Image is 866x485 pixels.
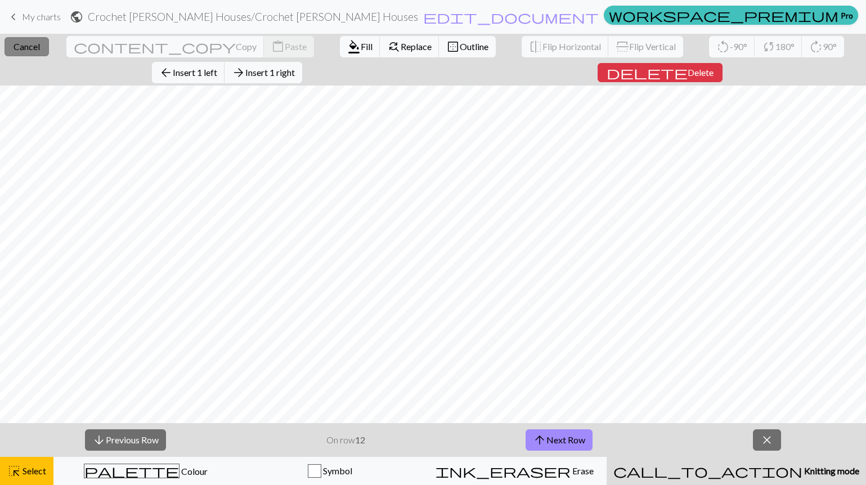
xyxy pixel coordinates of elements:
[614,40,630,53] span: flip
[380,36,439,57] button: Replace
[604,6,858,25] a: Pro
[326,433,365,447] p: On row
[236,41,257,52] span: Copy
[53,457,238,485] button: Colour
[401,41,432,52] span: Replace
[688,67,714,78] span: Delete
[422,457,607,485] button: Erase
[436,463,571,479] span: ink_eraser
[361,41,373,52] span: Fill
[755,36,802,57] button: 180°
[180,466,208,477] span: Colour
[84,463,179,479] span: palette
[232,65,245,80] span: arrow_forward
[66,36,264,57] button: Copy
[533,432,546,448] span: arrow_upward
[760,432,774,448] span: close
[423,9,599,25] span: edit_document
[542,41,601,52] span: Flip Horizontal
[762,39,775,55] span: sync
[775,41,795,52] span: 180°
[716,39,730,55] span: rotate_left
[529,39,542,55] span: flip
[14,41,40,52] span: Cancel
[152,62,225,83] button: Insert 1 left
[609,7,838,23] span: workspace_premium
[607,65,688,80] span: delete
[321,465,352,476] span: Symbol
[88,10,418,23] h2: Crochet [PERSON_NAME] Houses / Crochet [PERSON_NAME] Houses
[629,41,676,52] span: Flip Vertical
[238,457,423,485] button: Symbol
[607,457,866,485] button: Knitting mode
[802,465,859,476] span: Knitting mode
[460,41,488,52] span: Outline
[823,41,837,52] span: 90°
[70,9,83,25] span: public
[159,65,173,80] span: arrow_back
[7,463,21,479] span: highlight_alt
[7,7,61,26] a: My charts
[22,11,61,22] span: My charts
[598,63,723,82] button: Delete
[7,9,20,25] span: keyboard_arrow_left
[85,429,166,451] button: Previous Row
[802,36,844,57] button: 90°
[387,39,401,55] span: find_replace
[225,62,302,83] button: Insert 1 right
[92,432,106,448] span: arrow_downward
[730,41,747,52] span: -90°
[245,67,295,78] span: Insert 1 right
[608,36,683,57] button: Flip Vertical
[355,434,365,445] strong: 12
[439,36,496,57] button: Outline
[613,463,802,479] span: call_to_action
[340,36,380,57] button: Fill
[173,67,217,78] span: Insert 1 left
[21,465,46,476] span: Select
[809,39,823,55] span: rotate_right
[446,39,460,55] span: border_outer
[5,37,49,56] button: Cancel
[526,429,593,451] button: Next Row
[74,39,236,55] span: content_copy
[571,465,594,476] span: Erase
[709,36,755,57] button: -90°
[522,36,609,57] button: Flip Horizontal
[347,39,361,55] span: format_color_fill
